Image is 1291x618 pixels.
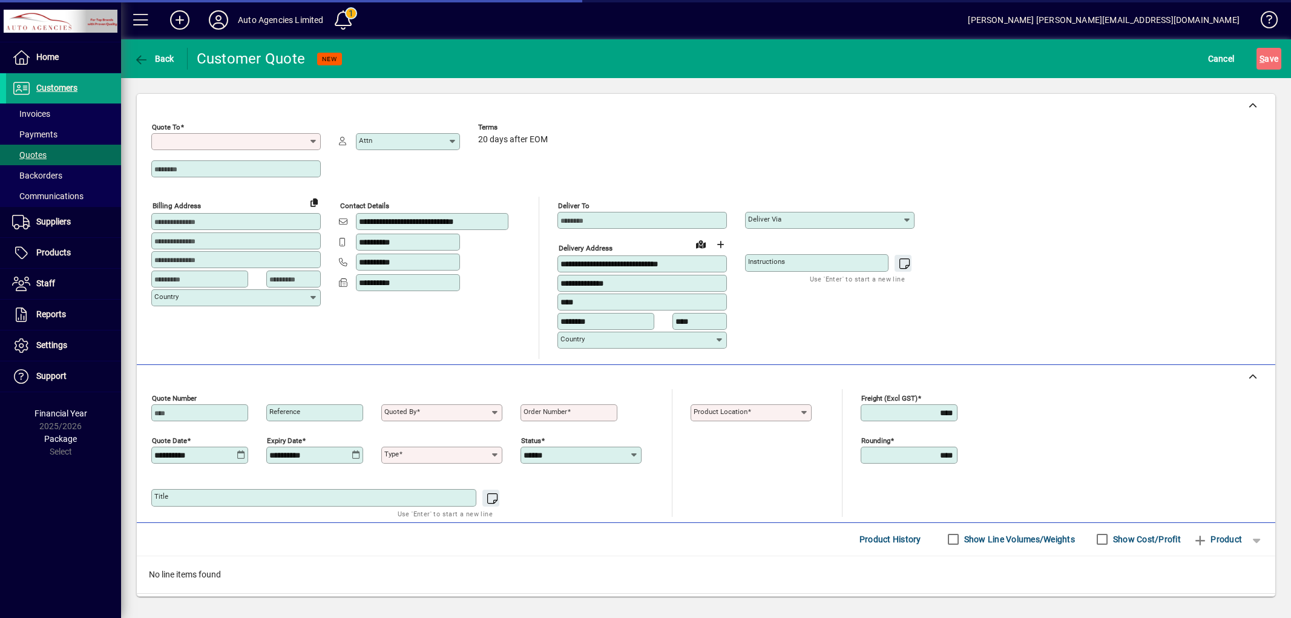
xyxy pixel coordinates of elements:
span: Financial Year [34,409,87,418]
div: Customer Quote [197,49,306,68]
button: Profile [199,9,238,31]
mat-hint: Use 'Enter' to start a new line [810,272,905,286]
a: Payments [6,124,121,145]
label: Show Cost/Profit [1111,533,1181,545]
mat-label: Quote number [152,393,197,402]
span: Product [1193,530,1242,549]
span: S [1260,54,1264,64]
button: Product [1187,528,1248,550]
a: Knowledge Base [1252,2,1276,42]
span: Package [44,434,77,444]
span: Terms [478,123,551,131]
a: Settings [6,330,121,361]
span: Product History [859,530,921,549]
span: Quotes [12,150,47,160]
span: Communications [12,191,84,201]
label: Show Line Volumes/Weights [962,533,1075,545]
a: View on map [691,234,711,254]
a: Quotes [6,145,121,165]
div: No line items found [137,556,1275,593]
span: 20 days after EOM [478,135,548,145]
span: Settings [36,340,67,350]
span: Home [36,52,59,62]
a: Home [6,42,121,73]
span: Backorders [12,171,62,180]
button: Back [131,48,177,70]
mat-label: Rounding [861,436,890,444]
span: Cancel [1208,49,1235,68]
a: Products [6,238,121,268]
span: Invoices [12,109,50,119]
mat-label: Country [154,292,179,301]
mat-hint: Use 'Enter' to start a new line [398,507,493,521]
button: Cancel [1205,48,1238,70]
mat-label: Attn [359,136,372,145]
a: Reports [6,300,121,330]
span: ave [1260,49,1278,68]
button: Save [1257,48,1281,70]
mat-label: Country [560,335,585,343]
span: Back [134,54,174,64]
button: Add [160,9,199,31]
a: Support [6,361,121,392]
a: Suppliers [6,207,121,237]
mat-label: Expiry date [267,436,302,444]
button: Product History [855,528,926,550]
mat-label: Deliver via [748,215,781,223]
span: Payments [12,130,57,139]
a: Staff [6,269,121,299]
div: Auto Agencies Limited [238,10,324,30]
mat-label: Quote date [152,436,187,444]
mat-label: Type [384,450,399,458]
mat-label: Order number [524,407,567,416]
mat-label: Instructions [748,257,785,266]
mat-label: Product location [694,407,747,416]
span: Products [36,248,71,257]
span: Reports [36,309,66,319]
mat-label: Title [154,492,168,501]
app-page-header-button: Back [121,48,188,70]
span: Support [36,371,67,381]
a: Backorders [6,165,121,186]
mat-label: Quoted by [384,407,416,416]
div: [PERSON_NAME] [PERSON_NAME][EMAIL_ADDRESS][DOMAIN_NAME] [968,10,1240,30]
mat-label: Quote To [152,123,180,131]
span: Suppliers [36,217,71,226]
mat-label: Reference [269,407,300,416]
span: Customers [36,83,77,93]
mat-label: Status [521,436,541,444]
mat-label: Freight (excl GST) [861,393,918,402]
span: Staff [36,278,55,288]
mat-label: Deliver To [558,202,590,210]
span: NEW [322,55,337,63]
a: Invoices [6,104,121,124]
button: Copy to Delivery address [304,192,324,212]
button: Choose address [711,235,730,254]
a: Communications [6,186,121,206]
